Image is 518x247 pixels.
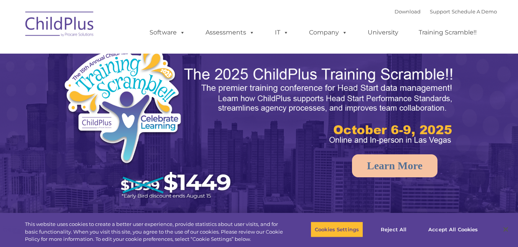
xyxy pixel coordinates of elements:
button: Cookies Settings [311,221,363,237]
font: | [395,8,497,15]
a: IT [267,25,296,40]
a: University [360,25,406,40]
a: Training Scramble!! [411,25,484,40]
button: Accept All Cookies [424,221,482,237]
span: Phone number [107,82,139,88]
a: Schedule A Demo [452,8,497,15]
button: Reject All [370,221,418,237]
div: This website uses cookies to create a better user experience, provide statistics about user visit... [25,221,285,243]
a: Assessments [198,25,262,40]
a: Software [142,25,193,40]
span: Last name [107,51,130,56]
a: Learn More [352,154,437,177]
a: Company [301,25,355,40]
a: Support [430,8,450,15]
img: ChildPlus by Procare Solutions [21,6,98,44]
a: Download [395,8,421,15]
button: Close [497,221,514,238]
